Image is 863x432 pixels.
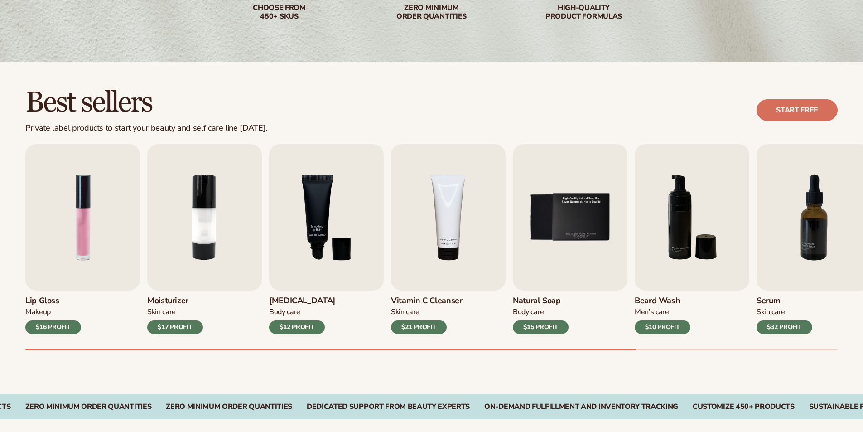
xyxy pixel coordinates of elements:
div: $16 PROFIT [25,320,81,334]
div: Zero minimum order quantities [374,4,490,21]
div: Skin Care [391,307,463,317]
h2: Best sellers [25,87,267,118]
div: Men’s Care [635,307,690,317]
div: On-Demand Fulfillment and Inventory Tracking [484,403,678,411]
a: 5 / 9 [513,144,627,334]
div: $10 PROFIT [635,320,690,334]
a: 3 / 9 [269,144,384,334]
a: 4 / 9 [391,144,506,334]
div: Private label products to start your beauty and self care line [DATE]. [25,123,267,133]
a: 6 / 9 [635,144,749,334]
h3: Vitamin C Cleanser [391,296,463,306]
a: Start free [757,99,838,121]
div: $15 PROFIT [513,320,569,334]
div: Skin Care [757,307,812,317]
h3: Serum [757,296,812,306]
div: Dedicated Support From Beauty Experts [307,403,470,411]
div: Body Care [513,307,569,317]
div: Makeup [25,307,81,317]
div: $12 PROFIT [269,320,325,334]
div: Body Care [269,307,335,317]
div: Zero Minimum Order QuantitieS [166,403,292,411]
div: $17 PROFIT [147,320,203,334]
div: High-quality product formulas [526,4,642,21]
a: 1 / 9 [25,144,140,334]
h3: Moisturizer [147,296,203,306]
div: $21 PROFIT [391,320,447,334]
div: Zero Minimum Order QuantitieS [25,403,152,411]
div: Skin Care [147,307,203,317]
h3: [MEDICAL_DATA] [269,296,335,306]
div: CUSTOMIZE 450+ PRODUCTS [693,403,795,411]
div: $32 PROFIT [757,320,812,334]
h3: Beard Wash [635,296,690,306]
h3: Natural Soap [513,296,569,306]
a: 2 / 9 [147,144,262,334]
h3: Lip Gloss [25,296,81,306]
div: Choose from 450+ Skus [222,4,337,21]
